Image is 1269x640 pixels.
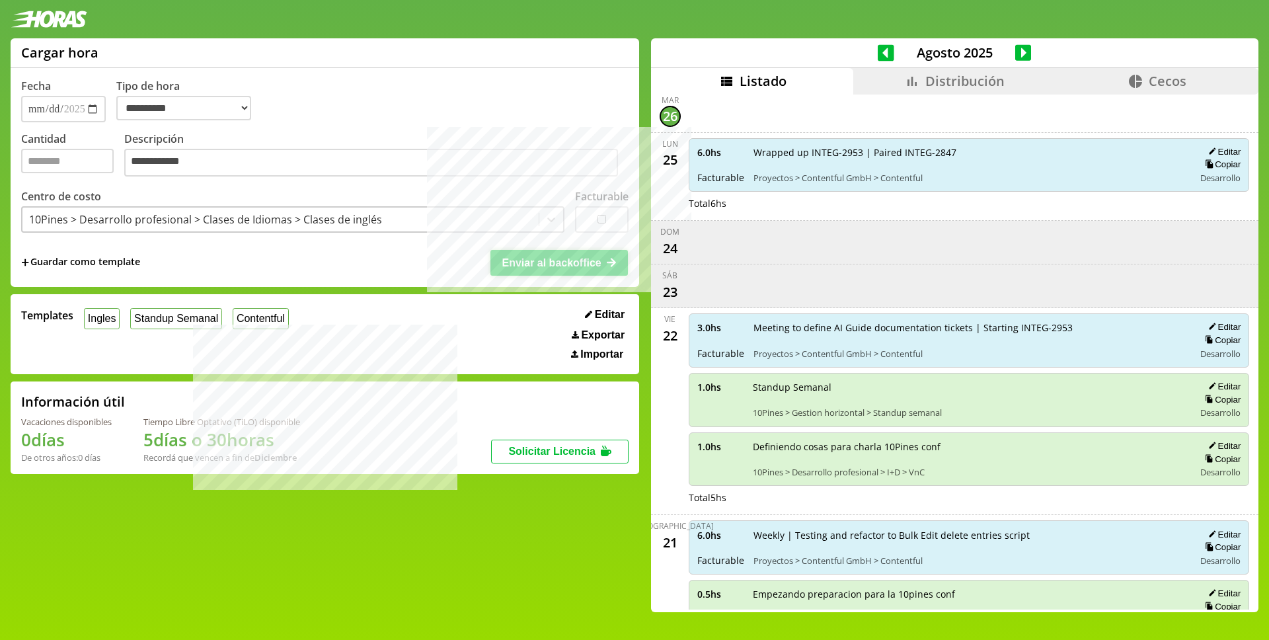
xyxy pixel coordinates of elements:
[575,189,629,204] label: Facturable
[697,347,744,360] span: Facturable
[143,452,300,463] div: Recordá que vencen a fin de
[130,308,222,329] button: Standup Semanal
[753,466,1186,478] span: 10Pines > Desarrollo profesional > I+D > VnC
[753,555,1186,567] span: Proyectos > Contentful GmbH > Contentful
[581,308,629,321] button: Editar
[925,72,1005,90] span: Distribución
[21,132,124,180] label: Cantidad
[21,308,73,323] span: Templates
[491,440,629,463] button: Solicitar Licencia
[697,440,744,453] span: 1.0 hs
[11,11,87,28] img: logotipo
[697,321,744,334] span: 3.0 hs
[21,255,140,270] span: +Guardar como template
[1200,555,1241,567] span: Desarrollo
[124,149,618,177] textarea: Descripción
[1200,407,1241,419] span: Desarrollo
[1204,381,1241,392] button: Editar
[697,529,744,541] span: 6.0 hs
[29,212,382,227] div: 10Pines > Desarrollo profesional > Clases de Idiomas > Clases de inglés
[21,189,101,204] label: Centro de costo
[116,96,251,120] select: Tipo de hora
[753,172,1186,184] span: Proyectos > Contentful GmbH > Contentful
[753,146,1186,159] span: Wrapped up INTEG-2953 | Paired INTEG-2847
[1201,335,1241,346] button: Copiar
[662,95,679,106] div: mar
[689,197,1250,210] div: Total 6 hs
[233,308,289,329] button: Contentful
[660,237,681,259] div: 24
[1204,321,1241,333] button: Editar
[660,281,681,302] div: 23
[697,554,744,567] span: Facturable
[21,428,112,452] h1: 0 días
[21,416,112,428] div: Vacaciones disponibles
[1201,394,1241,405] button: Copiar
[1204,146,1241,157] button: Editar
[651,95,1258,610] div: scrollable content
[664,313,675,325] div: vie
[490,250,628,275] button: Enviar al backoffice
[1149,72,1186,90] span: Cecos
[753,381,1186,393] span: Standup Semanal
[660,149,681,171] div: 25
[753,440,1186,453] span: Definiendo cosas para charla 10Pines conf
[1204,588,1241,599] button: Editar
[1201,159,1241,170] button: Copiar
[21,44,98,61] h1: Cargar hora
[753,407,1186,419] span: 10Pines > Gestion horizontal > Standup semanal
[1200,348,1241,360] span: Desarrollo
[21,393,125,411] h2: Información útil
[508,446,596,457] span: Solicitar Licencia
[143,416,300,428] div: Tiempo Libre Optativo (TiLO) disponible
[660,325,681,346] div: 22
[1204,440,1241,452] button: Editar
[143,428,300,452] h1: 5 días o 30 horas
[627,520,714,532] div: [DEMOGRAPHIC_DATA]
[753,588,1186,600] span: Empezando preparacion para la 10pines conf
[84,308,120,329] button: Ingles
[21,255,29,270] span: +
[1201,541,1241,553] button: Copiar
[595,309,625,321] span: Editar
[894,44,1015,61] span: Agosto 2025
[116,79,262,122] label: Tipo de hora
[1200,172,1241,184] span: Desarrollo
[740,72,787,90] span: Listado
[502,257,601,268] span: Enviar al backoffice
[753,529,1186,541] span: Weekly | Testing and refactor to Bulk Edit delete entries script
[124,132,629,180] label: Descripción
[1201,601,1241,612] button: Copiar
[660,226,679,237] div: dom
[568,329,629,342] button: Exportar
[660,532,681,553] div: 21
[21,452,112,463] div: De otros años: 0 días
[21,149,114,173] input: Cantidad
[1204,529,1241,540] button: Editar
[1201,454,1241,465] button: Copiar
[254,452,297,463] b: Diciembre
[660,106,681,127] div: 26
[689,491,1250,504] div: Total 5 hs
[581,329,625,341] span: Exportar
[662,138,678,149] div: lun
[753,348,1186,360] span: Proyectos > Contentful GmbH > Contentful
[580,348,623,360] span: Importar
[753,321,1186,334] span: Meeting to define AI Guide documentation tickets | Starting INTEG-2953
[697,381,744,393] span: 1.0 hs
[697,588,744,600] span: 0.5 hs
[662,270,677,281] div: sáb
[21,79,51,93] label: Fecha
[697,171,744,184] span: Facturable
[697,146,744,159] span: 6.0 hs
[1200,466,1241,478] span: Desarrollo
